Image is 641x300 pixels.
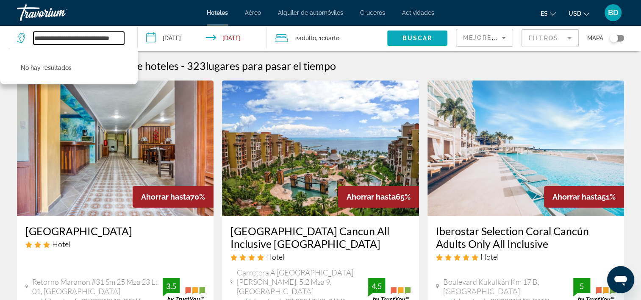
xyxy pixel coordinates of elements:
[347,192,396,201] span: Ahorrar hasta
[298,35,316,42] span: Adulto
[32,277,163,296] span: Retorno Maranon #31 Sm 25 Mza 23 Lt 01, [GEOGRAPHIC_DATA]
[266,25,387,51] button: Travelers: 2 adults, 0 children
[181,59,185,72] span: -
[387,31,447,46] button: Buscar
[245,9,261,16] a: Aéreo
[21,62,72,74] p: No hay resultados
[587,32,603,44] span: Mapa
[463,33,506,43] mat-select: Sort by
[541,10,548,17] span: es
[552,192,602,201] span: Ahorrar hasta
[544,186,624,208] div: 51%
[463,34,548,41] span: Mejores descuentos
[17,2,102,24] a: Travorium
[360,9,385,16] a: Cruceros
[266,252,284,261] span: Hotel
[602,4,624,22] button: User Menu
[316,32,339,44] span: , 1
[230,225,410,250] a: [GEOGRAPHIC_DATA] Cancun All Inclusive [GEOGRAPHIC_DATA]
[607,266,634,293] iframe: Button to launch messaging window
[402,9,434,16] a: Actividades
[322,35,339,42] span: Cuarto
[163,281,180,291] div: 3.5
[230,252,410,261] div: 4 star Hotel
[278,9,343,16] a: Alquiler de automóviles
[25,225,205,237] a: [GEOGRAPHIC_DATA]
[338,186,419,208] div: 65%
[480,252,499,261] span: Hotel
[17,81,214,216] img: Hotel image
[603,34,624,42] button: Toggle map
[206,59,336,72] span: lugares para pasar el tiempo
[368,281,385,291] div: 4.5
[237,268,368,296] span: Carretera A [GEOGRAPHIC_DATA][PERSON_NAME]. 5.2 Mza 9, [GEOGRAPHIC_DATA]
[141,192,190,201] span: Ahorrar hasta
[25,239,205,249] div: 3 star Hotel
[569,10,581,17] span: USD
[187,59,336,72] h2: 323
[573,281,590,291] div: 5
[436,225,616,250] a: Iberostar Selection Coral Cancún Adults Only All Inclusive
[52,239,70,249] span: Hotel
[569,7,589,19] button: Change currency
[138,25,267,51] button: Check-in date: Sep 27, 2025 Check-out date: Oct 2, 2025
[427,81,624,216] img: Hotel image
[436,252,616,261] div: 5 star Hotel
[207,9,228,16] a: Hoteles
[608,8,619,17] span: BD
[541,7,556,19] button: Change language
[222,81,419,216] img: Hotel image
[443,277,573,296] span: Boulevard Kukulkán Km 17 B, [GEOGRAPHIC_DATA]
[295,32,316,44] span: 2
[402,35,433,42] span: Buscar
[133,186,214,208] div: 70%
[522,29,579,47] button: Filter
